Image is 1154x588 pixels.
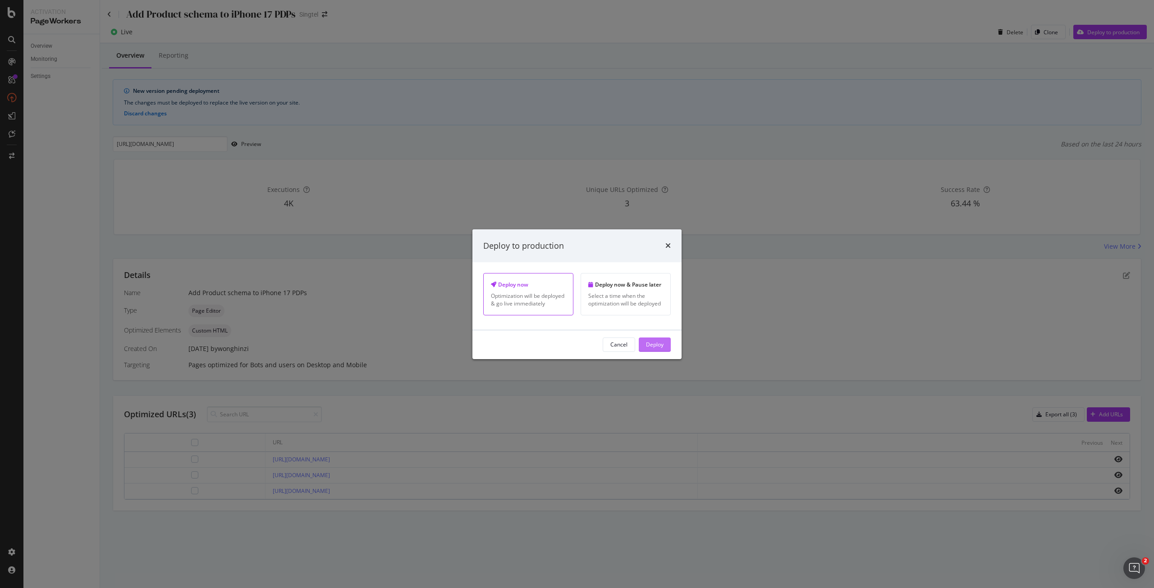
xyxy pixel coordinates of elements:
div: Select a time when the optimization will be deployed [588,292,663,307]
div: Deploy [646,341,664,348]
div: times [665,240,671,251]
div: Deploy now & Pause later [588,281,663,288]
button: Deploy [639,337,671,352]
div: Deploy to production [483,240,564,251]
button: Cancel [603,337,635,352]
div: Deploy now [491,281,566,288]
span: 2 [1142,557,1149,565]
div: Cancel [610,341,627,348]
iframe: Intercom live chat [1123,557,1145,579]
div: Optimization will be deployed & go live immediately [491,292,566,307]
div: modal [472,229,682,359]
